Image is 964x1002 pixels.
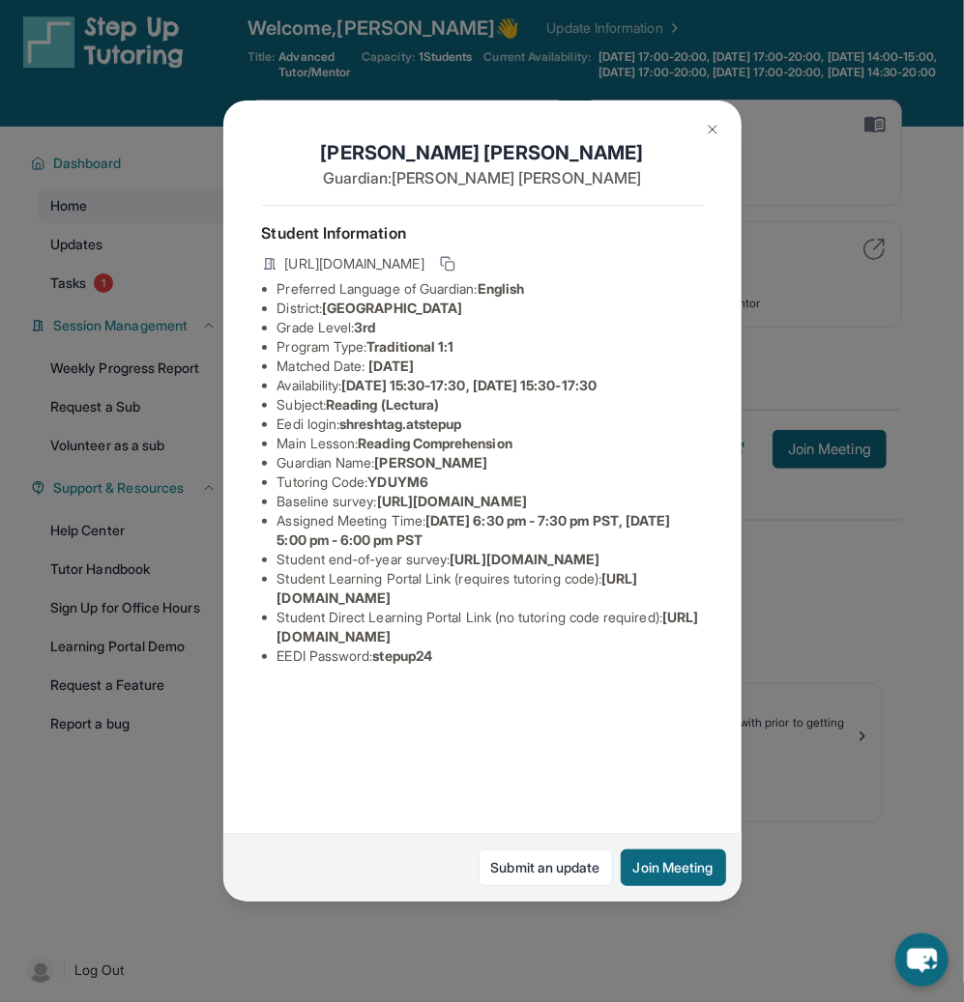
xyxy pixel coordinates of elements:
[278,318,703,337] li: Grade Level:
[705,122,720,137] img: Close Icon
[285,254,424,273] span: [URL][DOMAIN_NAME]
[278,512,671,548] span: [DATE] 6:30 pm - 7:30 pm PST, [DATE] 5:00 pm - 6:00 pm PST
[278,376,703,395] li: Availability:
[436,252,459,275] button: Copy link
[369,358,414,374] span: [DATE]
[358,435,511,451] span: Reading Comprehension
[278,453,703,472] li: Guardian Name :
[479,849,613,886] a: Submit an update
[278,395,703,415] li: Subject :
[278,337,703,357] li: Program Type:
[322,300,462,316] span: [GEOGRAPHIC_DATA]
[354,319,375,335] span: 3rd
[375,454,488,471] span: [PERSON_NAME]
[377,493,527,509] span: [URL][DOMAIN_NAME]
[278,472,703,492] li: Tutoring Code :
[278,569,703,608] li: Student Learning Portal Link (requires tutoring code) :
[339,415,461,432] span: shreshtag.atstepup
[278,299,703,318] li: District:
[368,473,428,490] span: YDUYM6
[278,434,703,453] li: Main Lesson :
[366,338,453,355] span: Traditional 1:1
[278,279,703,299] li: Preferred Language of Guardian:
[278,511,703,550] li: Assigned Meeting Time :
[326,396,439,413] span: Reading (Lectura)
[278,492,703,511] li: Baseline survey :
[278,608,703,646] li: Student Direct Learning Portal Link (no tutoring code required) :
[478,280,525,297] span: English
[895,933,949,987] button: chat-button
[262,139,703,166] h1: [PERSON_NAME] [PERSON_NAME]
[278,646,703,666] li: EEDI Password :
[341,377,597,393] span: [DATE] 15:30-17:30, [DATE] 15:30-17:30
[373,647,433,664] span: stepup24
[450,551,599,567] span: [URL][DOMAIN_NAME]
[262,221,703,244] h4: Student Information
[262,166,703,189] p: Guardian: [PERSON_NAME] [PERSON_NAME]
[278,550,703,569] li: Student end-of-year survey :
[278,357,703,376] li: Matched Date:
[278,415,703,434] li: Eedi login :
[621,849,726,886] button: Join Meeting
